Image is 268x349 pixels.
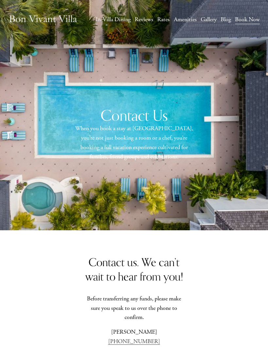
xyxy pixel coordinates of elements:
[83,294,186,322] p: Before transferring any funds, please make sure you speak to us over the phone to confirm.
[96,14,131,25] a: In-Villa Dining
[221,14,231,25] a: Blog
[8,8,78,31] img: Caribbean Vacation Rental | Bon Vivant Villa
[83,106,186,124] h1: Contact Us
[235,14,260,25] a: Book Now
[157,14,170,25] a: Rates
[135,14,153,25] a: Reviews
[72,124,196,161] p: When you book a stay at [GEOGRAPHIC_DATA], you’re not just booking a room or a chef, you’re booki...
[201,14,217,25] a: Gallery
[83,255,186,284] h2: Contact us. We can’t wait to hear from you!
[83,327,186,346] p: [PERSON_NAME]
[174,14,197,25] a: Amenities
[108,338,160,345] a: [PHONE_NUMBER]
